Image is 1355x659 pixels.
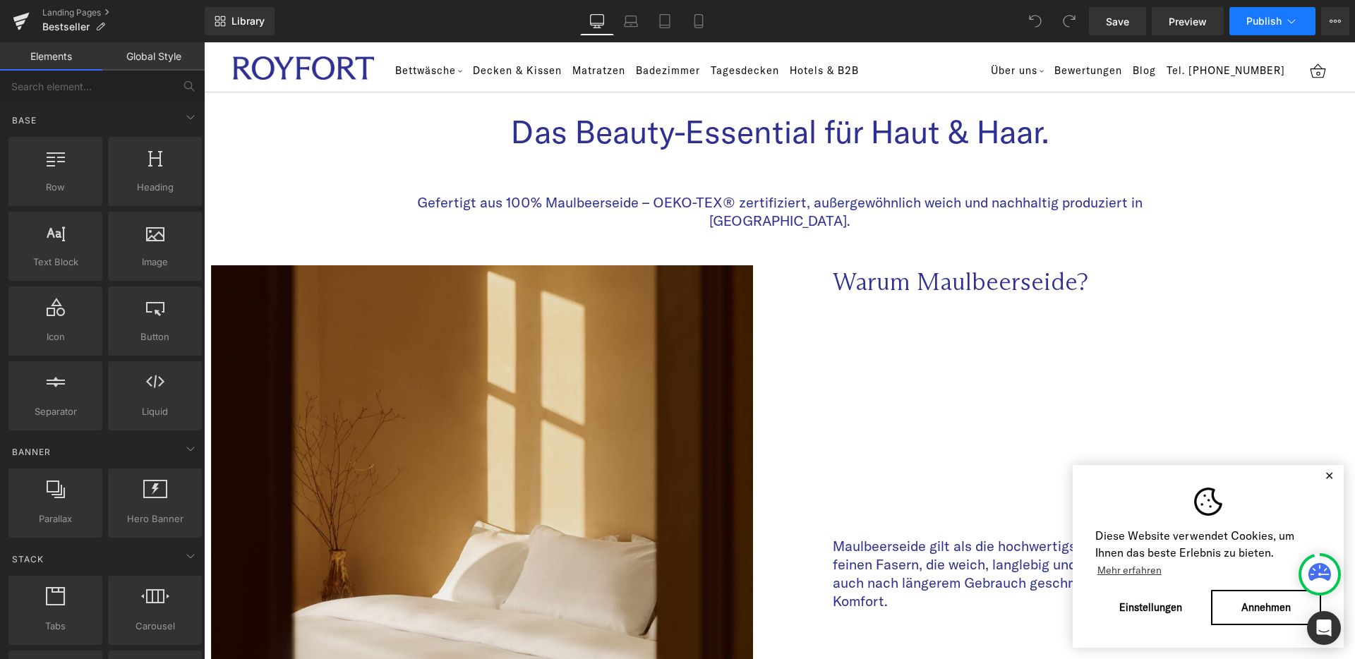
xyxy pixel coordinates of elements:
span: Stack [11,552,45,566]
a: Preview [1152,7,1224,35]
p: Warum Maulbeerseide? [629,223,1098,255]
button: Schließen [1116,428,1134,438]
span: Row [13,180,98,195]
a: Tablet [648,7,682,35]
a: New Library [205,7,275,35]
button: Undo [1021,7,1049,35]
button: Einstellungen [891,548,1001,583]
span: Icon [13,329,98,344]
button: Redo [1055,7,1083,35]
button: Publish [1229,7,1315,35]
a: Mobile [682,7,716,35]
span: Hero Banner [112,512,198,526]
a: Blog [929,22,952,35]
span: Carousel [112,619,198,634]
span: Publish [1246,16,1282,27]
span: Image [112,255,198,270]
button: More [1321,7,1349,35]
a: Landing Pages [42,7,205,18]
a: Über uns [787,22,840,35]
span: Bestseller [42,21,90,32]
button: Annehmen [1007,548,1117,583]
a: Global Style [102,42,205,71]
p: Maulbeerseide gilt als die hochwertigste Seidenart der Welt - dank ihrer feinen Fasern, die weich... [629,495,1098,568]
h3: Das Beauty-Essential für Haut & Haar. [163,71,989,109]
a: Matratzen [368,22,421,35]
span: Button [112,329,198,344]
span: Library [231,15,265,28]
div: Open Intercom Messenger [1307,611,1341,645]
span: Heading [112,180,198,195]
a: Hotels & B2B [586,22,655,35]
a: Tagesdecken [507,22,575,35]
a: Bettwäsche [191,22,258,35]
p: Gefertigt aus 100% Maulbeerseide – OEKO-TEX® zertifiziert, außergewöhnlich weich und nachhaltig p... [174,151,978,188]
span: Tabs [13,619,98,634]
span: Preview [1169,14,1207,29]
span: Banner [11,445,52,459]
a: Badezimmer [432,22,496,35]
span: Parallax [13,512,98,526]
span: Base [11,114,38,127]
span: Liquid [112,404,198,419]
span: Text Block [13,255,98,270]
img: Cookie banner [990,445,1018,473]
a: Laptop [614,7,648,35]
span: Diese Website verwendet Cookies, um Ihnen das beste Erlebnis zu bieten. [891,485,1117,536]
a: Decken & Kissen [269,22,358,35]
a: Bewertungen [850,22,918,35]
a: Desktop [580,7,614,35]
a: Mehr erfahren [891,520,960,537]
a: Tel. [PHONE_NUMBER] [963,22,1081,35]
span: Separator [13,404,98,419]
span: Save [1106,14,1129,29]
